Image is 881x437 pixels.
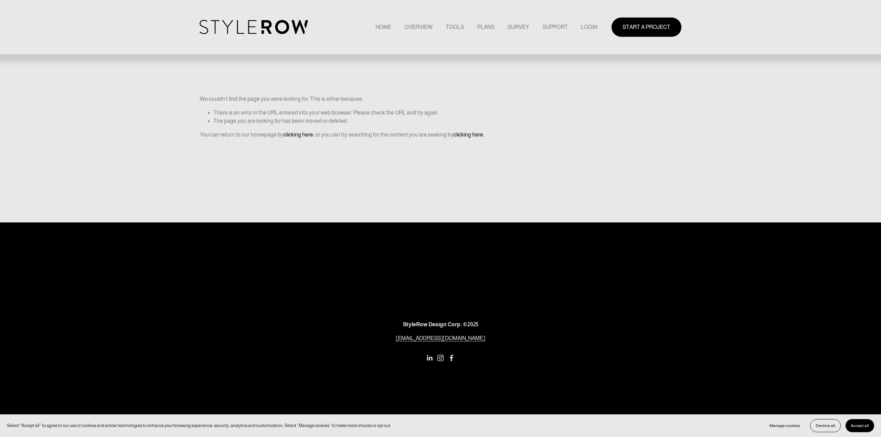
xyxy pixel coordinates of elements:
[426,354,433,361] a: LinkedIn
[404,22,433,32] a: OVERVIEW
[542,22,568,32] a: folder dropdown
[7,422,391,429] p: Select “Accept all” to agree to our use of cookies and similar technologies to enhance your brows...
[375,22,391,32] a: HOME
[477,22,495,32] a: PLANS
[200,60,681,103] p: We couldn't find the page you were looking for. This is either because:
[200,20,308,34] img: StyleRow
[403,321,478,327] strong: StyleRow Design Corp. ©2025
[213,109,681,117] li: There is an error in the URL entered into your web browser. Please check the URL and try again.
[508,22,529,32] a: SURVEY
[200,131,681,139] p: You can return to our homepage by , or you can try searching for the content you are seeking by .
[454,132,483,138] a: clicking here
[810,419,841,432] button: Decline all
[612,18,681,36] a: START A PROJECT
[437,354,444,361] a: Instagram
[396,334,485,342] a: [EMAIL_ADDRESS][DOMAIN_NAME]
[446,22,464,32] a: TOOLS
[769,423,800,428] span: Manage cookies
[764,419,805,432] button: Manage cookies
[851,423,869,428] span: Accept all
[448,354,455,361] a: Facebook
[846,419,874,432] button: Accept all
[542,23,568,31] span: SUPPORT
[816,423,835,428] span: Decline all
[213,117,681,125] li: The page you are looking for has been moved or deleted.
[581,22,597,32] a: LOGIN
[284,132,313,138] a: clicking here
